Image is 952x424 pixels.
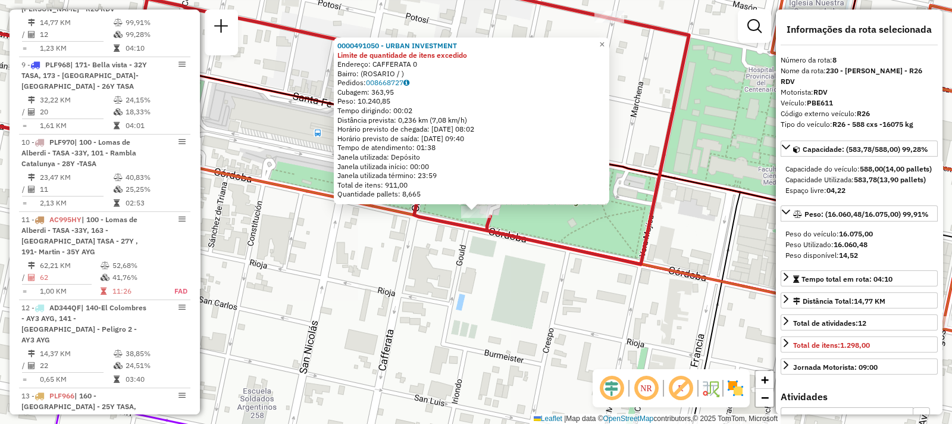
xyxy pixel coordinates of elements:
td: 1,00 KM [39,285,100,297]
i: % de utilização do peso [114,350,123,357]
td: / [21,360,27,372]
div: Distância Total: [793,296,885,307]
i: Observações [403,79,409,86]
td: 52,68% [112,260,161,272]
i: % de utilização da cubagem [114,31,123,38]
td: 11 [39,183,113,195]
div: Peso disponível: [785,250,933,261]
i: Total de Atividades [28,274,35,281]
i: % de utilização do peso [114,174,123,181]
a: Distância Total:14,77 KM [781,292,938,308]
div: Total de itens: 911,00 [337,180,606,190]
span: | 171- Bella vista - 32Y TASA, 173 - [GEOGRAPHIC_DATA]- [GEOGRAPHIC_DATA] - 26Y TASA [21,60,147,91]
i: Tempo total em rota [114,122,120,129]
td: 18,33% [125,106,185,118]
span: PLF968 [45,60,70,69]
span: 10 - [21,138,136,168]
td: 0,65 KM [39,373,113,385]
span: Exibir rótulo [666,374,695,403]
td: 99,28% [125,29,185,40]
span: 11 - [21,215,138,256]
td: 41,76% [112,272,161,283]
span: AC995HY [49,215,82,224]
td: 32,22 KM [39,94,113,106]
a: Exibir filtros [743,14,766,38]
td: 1,61 KM [39,120,113,132]
i: Distância Total [28,262,35,269]
a: Zoom out [756,389,773,407]
td: = [21,197,27,209]
i: Total de Atividades [28,362,35,369]
i: % de utilização do peso [101,262,109,269]
i: % de utilização do peso [114,19,123,26]
a: Zoom in [756,371,773,389]
td: 40,83% [125,172,185,183]
td: / [21,106,27,118]
img: Fluxo de ruas [701,379,720,398]
i: Distância Total [28,350,35,357]
td: 2,13 KM [39,197,113,209]
strong: 16.060,48 [834,240,868,249]
span: AD344QF [49,303,81,312]
div: Janela utilizada: Depósito [337,152,606,162]
i: Total de Atividades [28,31,35,38]
div: Peso Utilizado: [785,239,933,250]
strong: 04,22 [826,186,845,195]
span: Tempo total em rota: 04:10 [801,275,892,283]
td: = [21,42,27,54]
i: Distância Total [28,19,35,26]
div: Código externo veículo: [781,108,938,119]
span: Ocultar deslocamento [597,374,626,403]
td: 02:53 [125,197,185,209]
td: 04:01 [125,120,185,132]
div: Veículo: [781,98,938,108]
i: Distância Total [28,96,35,104]
td: / [21,272,27,283]
td: 99,91% [125,17,185,29]
h4: Atividades [781,391,938,403]
div: Pedidos: [337,78,606,88]
strong: PBE611 [807,98,833,107]
td: 38,85% [125,348,185,360]
td: / [21,29,27,40]
div: Endereço: CAFFERATA 0 [337,60,606,69]
div: Total de itens: [793,340,870,351]
em: Opções [178,61,186,68]
td: 25,25% [125,183,185,195]
i: Tempo total em rota [114,376,120,383]
td: 11:26 [112,285,161,297]
span: | 100 - Lomas de Alberdi - TASA -33Y, 163 - [GEOGRAPHIC_DATA] TASA - 27Y , 191- Martin - 35Y AYG [21,215,138,256]
div: Peso: (16.060,48/16.075,00) 99,91% [781,224,938,266]
a: Close popup [595,38,609,52]
div: Jornada Motorista: 09:00 [793,362,878,373]
a: Total de itens:1.298,00 [781,336,938,353]
div: Janela utilizada término: 23:59 [337,171,606,180]
a: Jornada Motorista: 09:00 [781,358,938,375]
div: Nome da rota: [781,66,938,87]
strong: 12 [858,319,866,328]
td: = [21,120,27,132]
td: 24,15% [125,94,185,106]
div: Tipo do veículo: [781,119,938,130]
i: Tempo total em rota [114,45,120,52]
span: Peso: (16.060,48/16.075,00) 99,91% [804,210,929,219]
span: PLF966 [49,391,74,400]
div: Capacidade: (583,78/588,00) 99,28% [781,159,938,201]
span: Peso: 10.240,85 [337,96,390,105]
div: Espaço livre: [785,185,933,196]
span: 12 - [21,303,146,344]
em: Opções [178,216,186,223]
div: Map data © contributors,© 2025 TomTom, Microsoft [531,414,781,424]
strong: 16.075,00 [839,229,873,238]
i: % de utilização da cubagem [114,362,123,369]
strong: R26 - 588 cxs -16075 kg [832,120,913,129]
span: Ocultar NR [632,374,660,403]
strong: 583,78 [854,175,877,184]
td: / [21,183,27,195]
a: 0000491050 - URBAN INVESTMENT [337,41,457,50]
span: 14,77 KM [854,297,885,305]
div: Janela utilizada início: 00:00 [337,162,606,172]
strong: 14,52 [839,251,858,260]
h4: Informações da rota selecionada [781,24,938,35]
i: Tempo total em rota [114,199,120,207]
